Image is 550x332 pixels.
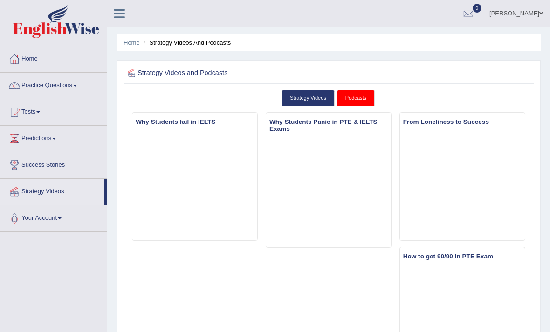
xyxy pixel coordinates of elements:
a: Podcasts [337,90,375,106]
a: Predictions [0,126,107,149]
a: Practice Questions [0,73,107,96]
h3: Why Students fail in IELTS [132,116,257,127]
h2: Strategy Videos and Podcasts [126,67,378,79]
h3: From Loneliness to Success [400,116,525,127]
a: Home [124,39,140,46]
li: Strategy Videos and Podcasts [141,38,231,47]
h3: How to get 90/90 in PTE Exam [400,251,525,262]
a: Home [0,46,107,69]
a: Tests [0,99,107,122]
a: Success Stories [0,152,107,176]
a: Strategy Videos [282,90,335,106]
h3: Why Students Panic in PTE & IELTS Exams [266,116,391,134]
a: Strategy Videos [0,179,104,202]
a: Your Account [0,205,107,229]
span: 0 [473,4,482,13]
